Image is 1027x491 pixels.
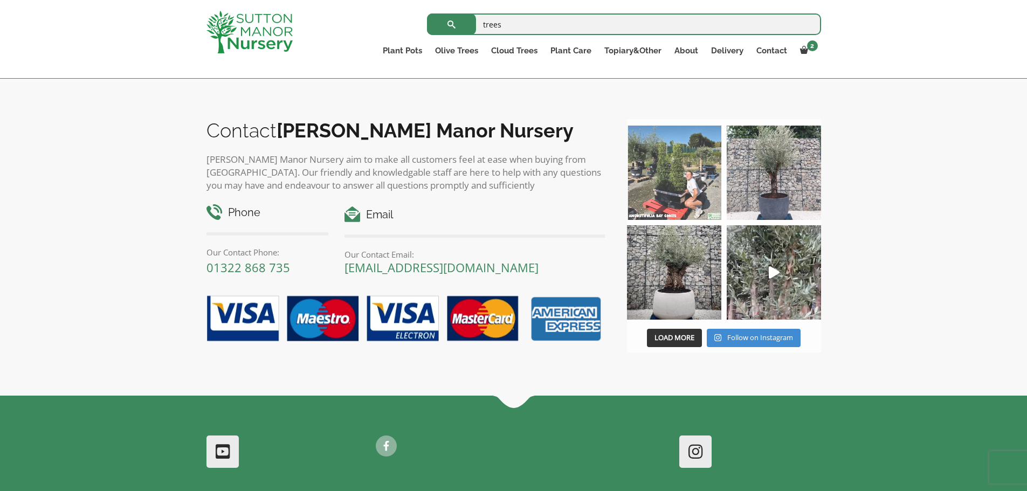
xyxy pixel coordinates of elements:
[206,119,605,142] h2: Contact
[727,225,821,320] a: Play
[344,248,605,261] p: Our Contact Email:
[344,259,539,275] a: [EMAIL_ADDRESS][DOMAIN_NAME]
[794,43,821,58] a: 2
[647,329,702,347] button: Load More
[707,329,800,347] a: Instagram Follow on Instagram
[807,40,818,51] span: 2
[206,259,290,275] a: 01322 868 735
[376,43,429,58] a: Plant Pots
[705,43,750,58] a: Delivery
[427,13,821,35] input: Search...
[654,333,694,342] span: Load More
[769,266,780,279] svg: Play
[727,225,821,320] img: New arrivals Monday morning of beautiful olive trees 🤩🤩 The weather is beautiful this summer, gre...
[727,333,793,342] span: Follow on Instagram
[627,126,721,220] img: Our elegant & picturesque Angustifolia Cones are an exquisite addition to your Bay Tree collectio...
[429,43,485,58] a: Olive Trees
[544,43,598,58] a: Plant Care
[727,126,821,220] img: A beautiful multi-stem Spanish Olive tree potted in our luxurious fibre clay pots 😍😍
[668,43,705,58] a: About
[627,225,721,320] img: Check out this beauty we potted at our nursery today ❤️‍🔥 A huge, ancient gnarled Olive tree plan...
[198,289,605,349] img: payment-options.png
[206,246,329,259] p: Our Contact Phone:
[344,206,605,223] h4: Email
[598,43,668,58] a: Topiary&Other
[750,43,794,58] a: Contact
[206,204,329,221] h4: Phone
[485,43,544,58] a: Cloud Trees
[206,11,293,53] img: logo
[206,153,605,192] p: [PERSON_NAME] Manor Nursery aim to make all customers feel at ease when buying from [GEOGRAPHIC_D...
[714,334,721,342] svg: Instagram
[277,119,574,142] b: [PERSON_NAME] Manor Nursery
